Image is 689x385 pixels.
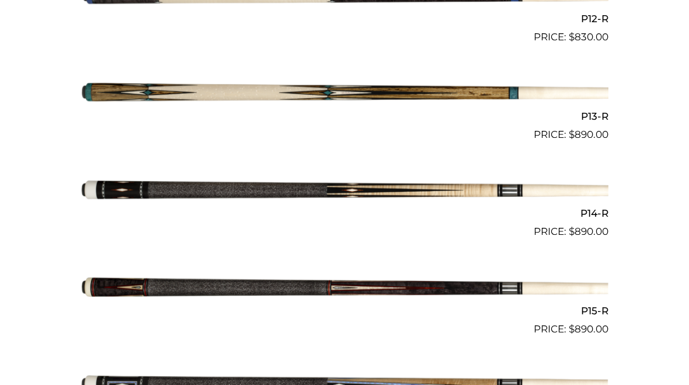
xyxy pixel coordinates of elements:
bdi: 830.00 [569,31,608,43]
span: $ [569,323,575,335]
bdi: 890.00 [569,226,608,237]
bdi: 890.00 [569,129,608,140]
a: P15-R $890.00 [81,244,608,337]
img: P13-R [81,50,608,137]
span: $ [569,129,575,140]
bdi: 890.00 [569,323,608,335]
span: $ [569,226,575,237]
img: P15-R [81,244,608,332]
img: P14-R [81,147,608,235]
a: P13-R $890.00 [81,50,608,142]
a: P14-R $890.00 [81,147,608,240]
span: $ [569,31,575,43]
